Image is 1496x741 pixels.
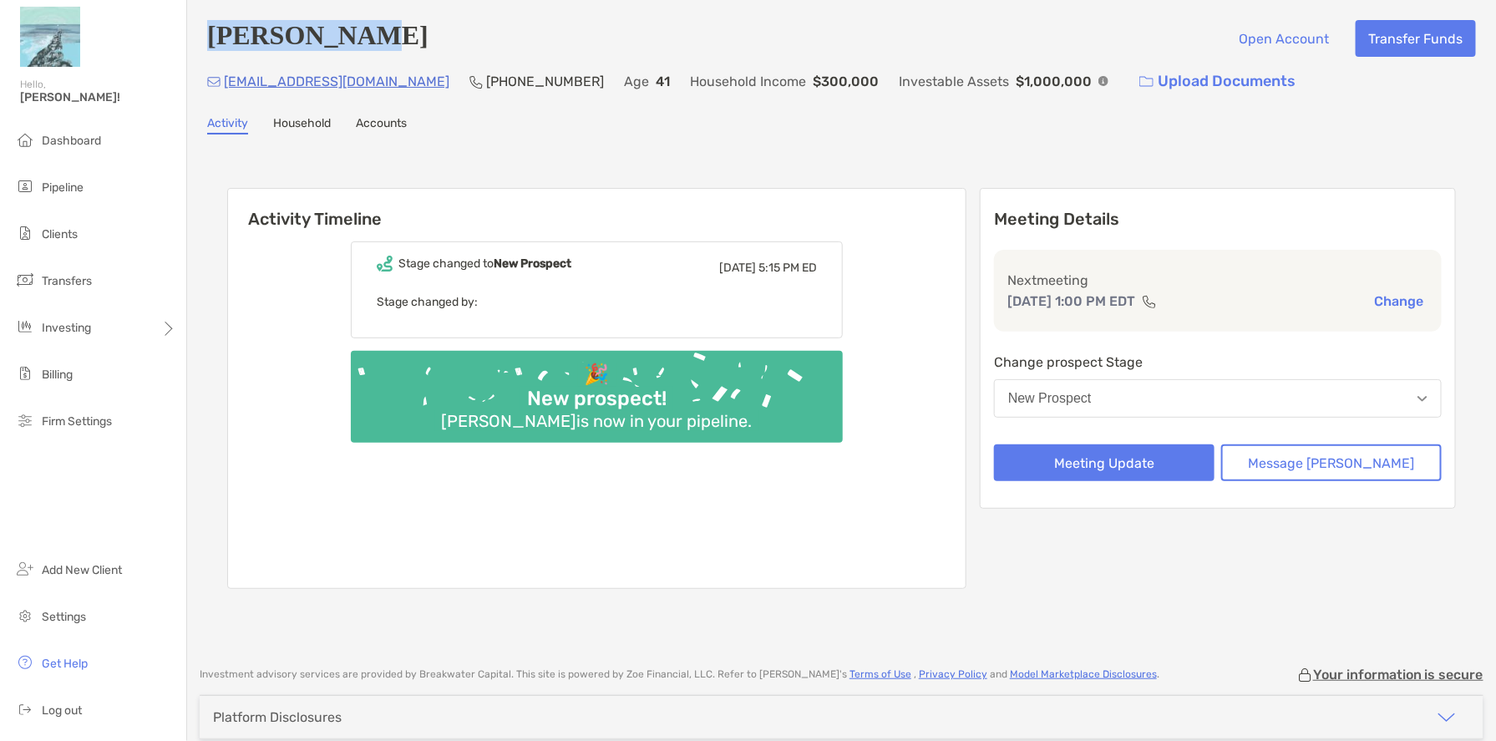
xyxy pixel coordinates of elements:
[1008,391,1092,406] div: New Prospect
[20,90,176,104] span: [PERSON_NAME]!
[1010,668,1157,680] a: Model Marketplace Disclosures
[15,129,35,150] img: dashboard icon
[1007,270,1428,291] p: Next meeting
[207,116,248,134] a: Activity
[1437,708,1457,728] img: icon arrow
[1226,20,1342,57] button: Open Account
[42,414,112,429] span: Firm Settings
[1417,396,1428,402] img: Open dropdown arrow
[15,652,35,672] img: get-help icon
[15,699,35,719] img: logout icon
[15,410,35,430] img: firm-settings icon
[200,668,1159,681] p: Investment advisory services are provided by Breakwater Capital . This site is powered by Zoe Fin...
[719,261,756,275] span: [DATE]
[42,368,73,382] span: Billing
[690,71,806,92] p: Household Income
[351,351,843,429] img: Confetti
[42,274,92,288] span: Transfers
[1139,76,1154,88] img: button icon
[994,352,1442,373] p: Change prospect Stage
[1369,292,1428,310] button: Change
[994,444,1215,481] button: Meeting Update
[15,363,35,383] img: billing icon
[207,77,221,87] img: Email Icon
[624,71,649,92] p: Age
[899,71,1009,92] p: Investable Assets
[42,180,84,195] span: Pipeline
[994,209,1442,230] p: Meeting Details
[435,411,759,431] div: [PERSON_NAME] is now in your pipeline.
[273,116,331,134] a: Household
[15,223,35,243] img: clients icon
[469,75,483,89] img: Phone Icon
[207,20,429,57] h4: [PERSON_NAME]
[849,668,911,680] a: Terms of Use
[356,116,407,134] a: Accounts
[42,563,122,577] span: Add New Client
[494,256,571,271] b: New Prospect
[398,256,571,271] div: Stage changed to
[520,387,673,411] div: New prospect!
[758,261,817,275] span: 5:15 PM ED
[1128,63,1306,99] a: Upload Documents
[1356,20,1476,57] button: Transfer Funds
[42,657,88,671] span: Get Help
[42,610,86,624] span: Settings
[213,709,342,725] div: Platform Disclosures
[656,71,670,92] p: 41
[42,703,82,718] span: Log out
[377,292,817,312] p: Stage changed by:
[20,7,80,67] img: Zoe Logo
[994,379,1442,418] button: New Prospect
[15,270,35,290] img: transfers icon
[919,668,987,680] a: Privacy Policy
[42,134,101,148] span: Dashboard
[15,317,35,337] img: investing icon
[486,71,604,92] p: [PHONE_NUMBER]
[1016,71,1092,92] p: $1,000,000
[42,321,91,335] span: Investing
[1313,667,1483,683] p: Your information is secure
[224,71,449,92] p: [EMAIL_ADDRESS][DOMAIN_NAME]
[578,363,616,387] div: 🎉
[15,559,35,579] img: add_new_client icon
[15,606,35,626] img: settings icon
[813,71,879,92] p: $300,000
[42,227,78,241] span: Clients
[15,176,35,196] img: pipeline icon
[228,189,966,229] h6: Activity Timeline
[377,256,393,272] img: Event icon
[1221,444,1442,481] button: Message [PERSON_NAME]
[1098,76,1108,86] img: Info Icon
[1142,295,1157,308] img: communication type
[1007,291,1135,312] p: [DATE] 1:00 PM EDT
